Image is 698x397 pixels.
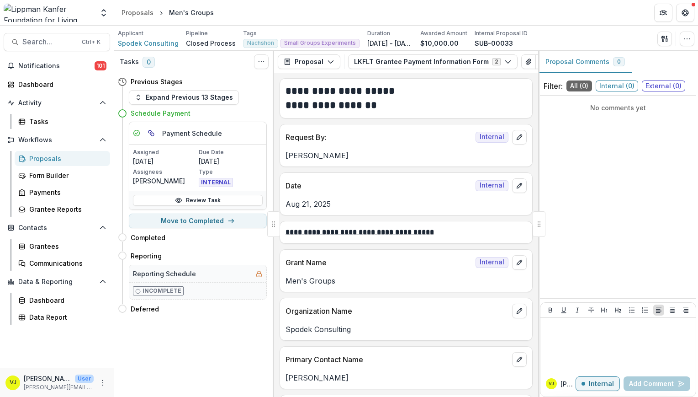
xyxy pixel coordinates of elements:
[199,168,263,176] p: Type
[475,38,513,48] p: SUB-00033
[476,132,508,143] span: Internal
[367,38,413,48] p: [DATE] - [DATE]
[15,202,110,217] a: Grantee Reports
[254,54,269,69] button: Toggle View Cancelled Tasks
[576,376,620,391] button: Internal
[18,80,103,89] div: Dashboard
[589,380,614,388] p: Internal
[133,156,197,166] p: [DATE]
[118,38,179,48] a: Spodek Consulting
[286,324,527,335] p: Spodek Consulting
[512,130,527,145] button: edit
[95,61,106,70] span: 101
[420,29,467,38] p: Awarded Amount
[667,305,678,316] button: Align Center
[18,62,95,70] span: Notifications
[15,239,110,254] a: Grantees
[654,4,672,22] button: Partners
[4,4,94,22] img: Lippman Kanfer Foundation for Living Torah logo
[133,168,197,176] p: Assignees
[521,54,536,69] button: View Attached Files
[545,305,556,316] button: Bold
[29,258,103,268] div: Communications
[420,38,459,48] p: $10,000.00
[15,293,110,308] a: Dashboard
[199,148,263,156] p: Due Date
[144,126,159,140] button: View dependent tasks
[15,256,110,271] a: Communications
[162,129,222,138] h5: Payment Schedule
[624,376,690,391] button: Add Comment
[284,40,356,46] span: Small Groups Experiments
[4,59,110,73] button: Notifications101
[626,305,637,316] button: Bullet List
[118,6,157,19] a: Proposals
[642,80,685,91] span: External ( 0 )
[118,6,217,19] nav: breadcrumb
[278,54,340,69] button: Proposal
[572,305,583,316] button: Italicize
[15,185,110,200] a: Payments
[549,381,554,386] div: Valeria Juarez
[15,114,110,129] a: Tasks
[613,305,624,316] button: Heading 2
[476,180,508,191] span: Internal
[133,269,196,279] h5: Reporting Schedule
[29,117,103,126] div: Tasks
[186,29,208,38] p: Pipeline
[18,99,95,107] span: Activity
[29,204,103,214] div: Grantee Reports
[243,29,257,38] p: Tags
[15,168,110,183] a: Form Builder
[561,379,576,389] p: [PERSON_NAME]
[676,4,694,22] button: Get Help
[131,251,162,261] h4: Reporting
[596,80,638,91] span: Internal ( 0 )
[131,108,190,118] h4: Schedule Payment
[640,305,650,316] button: Ordered List
[286,372,527,383] p: [PERSON_NAME]
[29,154,103,163] div: Proposals
[29,171,103,180] div: Form Builder
[512,304,527,318] button: edit
[512,255,527,270] button: edit
[10,380,16,386] div: Valeria Juarez
[97,377,108,388] button: More
[286,150,527,161] p: [PERSON_NAME]
[512,178,527,193] button: edit
[133,195,263,206] a: Review Task
[18,224,95,232] span: Contacts
[143,287,181,295] p: Incomplete
[15,151,110,166] a: Proposals
[566,80,592,91] span: All ( 0 )
[29,312,103,322] div: Data Report
[97,4,110,22] button: Open entity switcher
[286,180,472,191] p: Date
[24,374,71,383] p: [PERSON_NAME]
[24,383,94,392] p: [PERSON_NAME][EMAIL_ADDRESS][DOMAIN_NAME]
[348,54,518,69] button: LKFLT Grantee Payment Information Form2
[199,156,263,166] p: [DATE]
[4,77,110,92] a: Dashboard
[558,305,569,316] button: Underline
[133,148,197,156] p: Assigned
[18,278,95,286] span: Data & Reporting
[122,8,153,17] div: Proposals
[169,8,214,17] div: Men's Groups
[680,305,691,316] button: Align Right
[80,37,102,47] div: Ctrl + K
[286,257,472,268] p: Grant Name
[367,29,390,38] p: Duration
[286,198,527,209] p: Aug 21, 2025
[29,188,103,197] div: Payments
[286,275,527,286] p: Men's Groups
[143,57,155,68] span: 0
[512,352,527,367] button: edit
[247,40,274,46] span: Nachshon
[199,178,233,187] span: INTERNAL
[133,176,197,186] p: [PERSON_NAME]
[475,29,528,38] p: Internal Proposal ID
[75,375,94,383] p: User
[286,354,508,365] p: Primary Contact Name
